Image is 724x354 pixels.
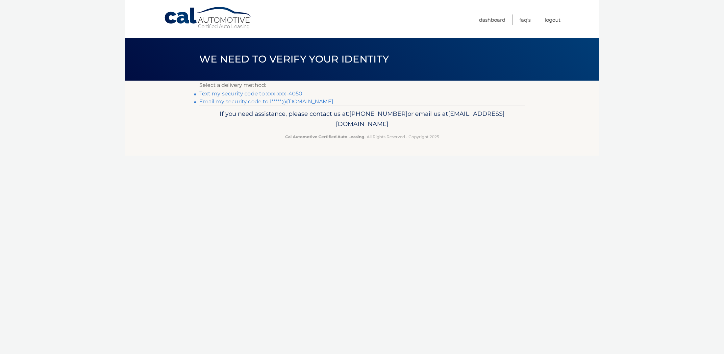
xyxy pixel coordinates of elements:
p: If you need assistance, please contact us at: or email us at [204,109,521,130]
a: Dashboard [479,14,505,25]
span: [PHONE_NUMBER] [349,110,408,117]
p: - All Rights Reserved - Copyright 2025 [204,133,521,140]
span: We need to verify your identity [199,53,389,65]
a: FAQ's [519,14,531,25]
a: Text my security code to xxx-xxx-4050 [199,90,303,97]
strong: Cal Automotive Certified Auto Leasing [285,134,364,139]
a: Logout [545,14,561,25]
p: Select a delivery method: [199,81,525,90]
a: Cal Automotive [164,7,253,30]
a: Email my security code to l*****@[DOMAIN_NAME] [199,98,333,105]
